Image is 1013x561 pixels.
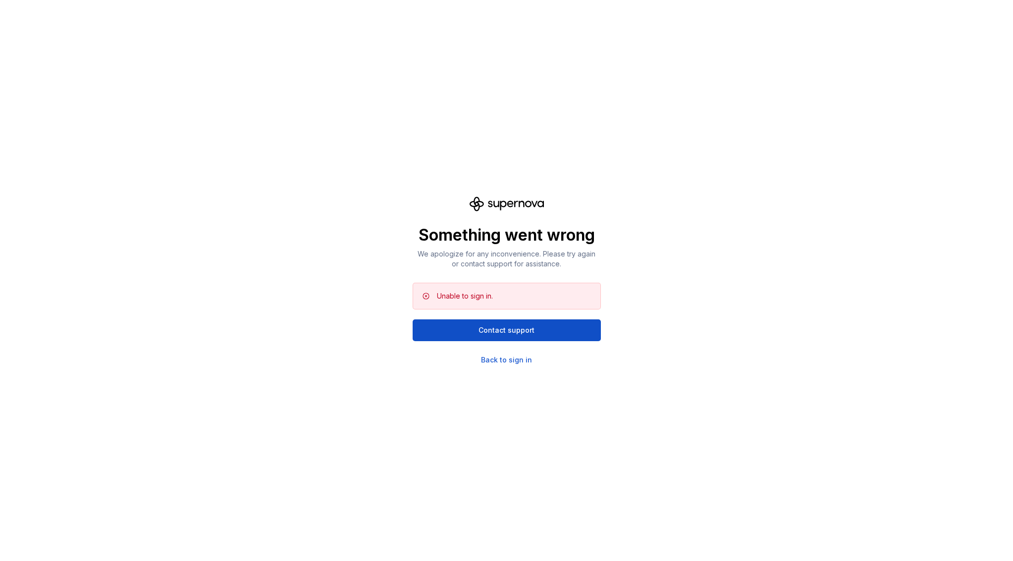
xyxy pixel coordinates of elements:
span: Contact support [479,325,534,335]
p: Something went wrong [413,225,601,245]
button: Contact support [413,319,601,341]
p: We apologize for any inconvenience. Please try again or contact support for assistance. [413,249,601,269]
div: Unable to sign in. [437,291,493,301]
a: Back to sign in [481,355,532,365]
